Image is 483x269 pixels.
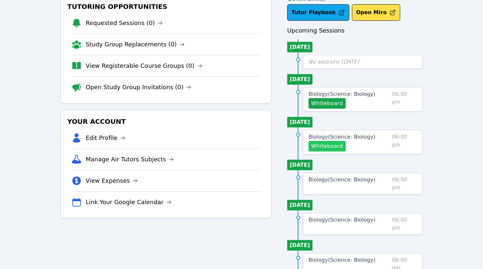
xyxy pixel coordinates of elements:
span: Biology ( Science: Biology ) [309,176,375,183]
li: [DATE] [287,74,312,85]
a: Biology(Science: Biology) [309,216,375,224]
h3: Upcoming Sessions [287,26,423,35]
a: View Expenses [86,176,138,185]
span: Biology ( Science: Biology ) [309,91,375,97]
li: [DATE] [287,200,312,210]
li: [DATE] [287,240,312,251]
span: 06:00 pm [392,133,417,151]
span: 06:00 pm [392,216,417,232]
span: 06:00 pm [392,90,417,109]
li: [DATE] [287,117,312,127]
a: View Registerable Course Groups (0) [86,61,202,70]
li: [DATE] [287,160,312,170]
button: Open Miro [352,4,400,21]
a: Biology(Science: Biology) [309,256,375,264]
span: Biology ( Science: Biology ) [309,217,375,223]
button: Whiteboard [309,98,346,109]
span: No sessions [DATE] [309,59,359,65]
h3: Your Account [66,116,266,127]
a: Biology(Science: Biology) [309,90,375,98]
a: Open Study Group Invitations (0) [86,83,192,92]
a: Edit Profile [86,133,126,143]
h3: Tutoring Opportunities [66,1,266,13]
a: Manage Air Tutors Subjects [86,155,174,164]
a: Tutor Playbook [287,4,349,21]
a: Study Group Replacements (0) [86,40,185,49]
span: Biology ( Science: Biology ) [309,134,375,140]
a: Requested Sessions (0) [86,18,163,28]
span: Biology ( Science: Biology ) [309,257,375,263]
a: Link Your Google Calendar [86,198,172,207]
button: Whiteboard [309,141,346,151]
span: 06:00 pm [392,176,417,192]
a: Biology(Science: Biology) [309,176,375,184]
li: [DATE] [287,42,312,52]
a: Biology(Science: Biology) [309,133,375,141]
